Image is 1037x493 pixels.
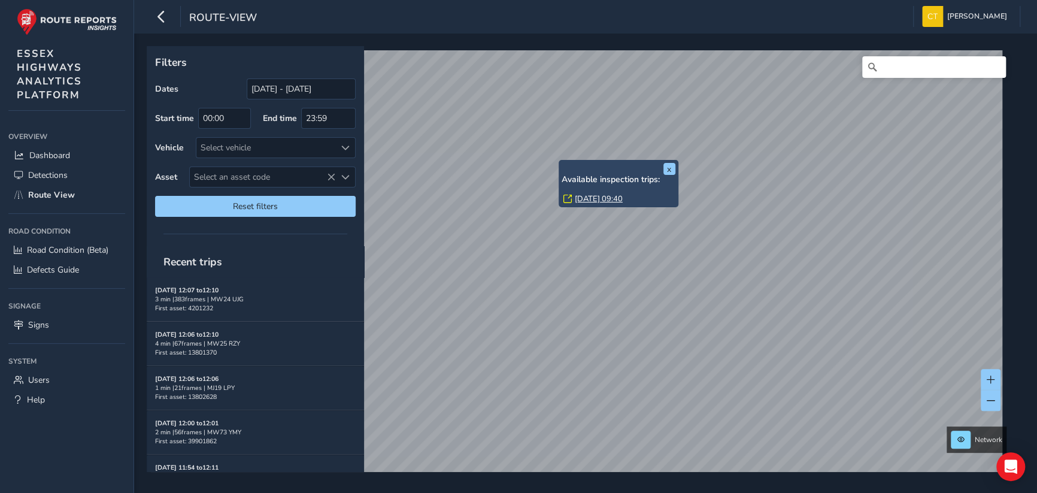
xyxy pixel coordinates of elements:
[8,222,125,240] div: Road Condition
[663,163,675,175] button: x
[155,463,219,472] strong: [DATE] 11:54 to 12:11
[27,264,79,276] span: Defects Guide
[28,170,68,181] span: Detections
[947,6,1007,27] span: [PERSON_NAME]
[155,419,219,428] strong: [DATE] 12:00 to 12:01
[155,383,356,392] div: 1 min | 21 frames | MJ19 LPY
[8,165,125,185] a: Detections
[922,6,943,27] img: diamond-layout
[8,240,125,260] a: Road Condition (Beta)
[28,319,49,331] span: Signs
[155,330,219,339] strong: [DATE] 12:06 to 12:10
[575,193,623,204] a: [DATE] 09:40
[28,189,75,201] span: Route View
[17,47,82,102] span: ESSEX HIGHWAYS ANALYTICS PLATFORM
[263,113,297,124] label: End time
[975,435,1002,444] span: Network
[164,201,347,212] span: Reset filters
[27,244,108,256] span: Road Condition (Beta)
[155,246,231,277] span: Recent trips
[155,196,356,217] button: Reset filters
[17,8,117,35] img: rr logo
[196,138,335,158] div: Select vehicle
[8,370,125,390] a: Users
[155,286,219,295] strong: [DATE] 12:07 to 12:10
[8,128,125,146] div: Overview
[155,348,217,357] span: First asset: 13801370
[155,295,356,304] div: 3 min | 383 frames | MW24 UJG
[155,113,194,124] label: Start time
[8,352,125,370] div: System
[155,304,213,313] span: First asset: 4201232
[28,374,50,386] span: Users
[151,50,1002,486] canvas: Map
[155,374,219,383] strong: [DATE] 12:06 to 12:06
[8,185,125,205] a: Route View
[27,394,45,406] span: Help
[155,83,178,95] label: Dates
[8,315,125,335] a: Signs
[155,339,356,348] div: 4 min | 67 frames | MW25 RZY
[8,146,125,165] a: Dashboard
[862,56,1006,78] input: Search
[8,297,125,315] div: Signage
[922,6,1011,27] button: [PERSON_NAME]
[8,260,125,280] a: Defects Guide
[562,175,675,185] h6: Available inspection trips:
[155,437,217,446] span: First asset: 39901862
[189,10,257,27] span: route-view
[335,167,355,187] div: Select an asset code
[29,150,70,161] span: Dashboard
[155,428,356,437] div: 2 min | 56 frames | MW73 YMY
[155,171,177,183] label: Asset
[996,452,1025,481] div: Open Intercom Messenger
[190,167,335,187] span: Select an asset code
[8,390,125,410] a: Help
[155,392,217,401] span: First asset: 13802628
[155,142,184,153] label: Vehicle
[155,55,356,70] p: Filters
